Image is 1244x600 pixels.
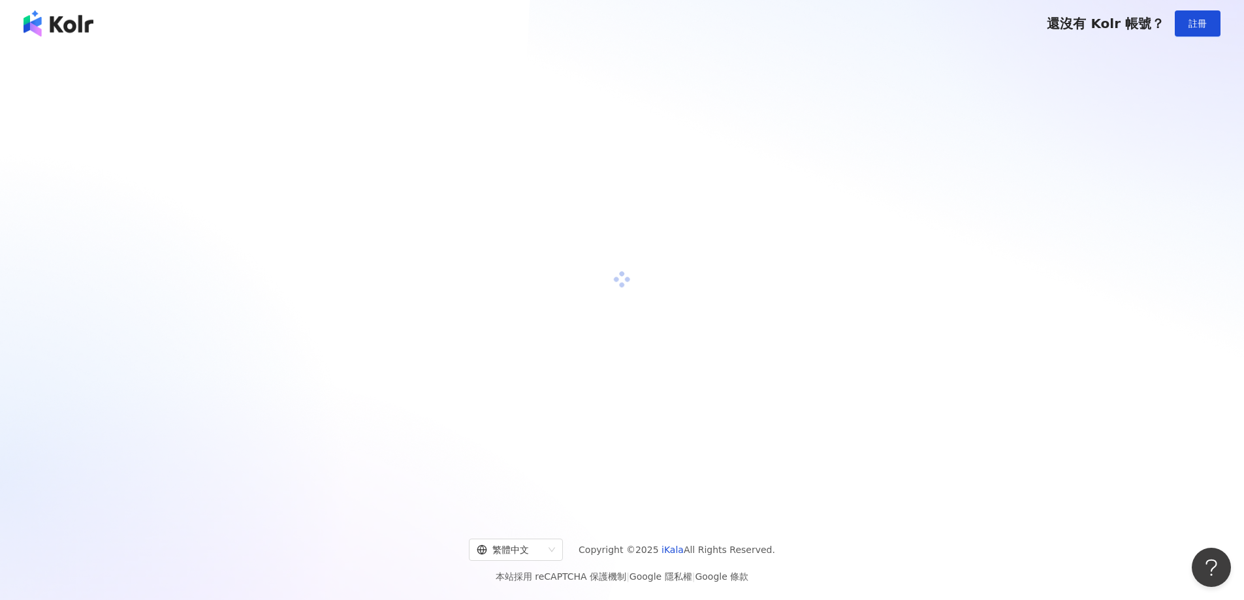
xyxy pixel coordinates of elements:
[695,571,748,582] a: Google 條款
[1175,10,1220,37] button: 註冊
[1192,548,1231,587] iframe: Help Scout Beacon - Open
[692,571,695,582] span: |
[1188,18,1207,29] span: 註冊
[477,539,543,560] div: 繁體中文
[496,569,748,584] span: 本站採用 reCAPTCHA 保護機制
[1047,16,1164,31] span: 還沒有 Kolr 帳號？
[626,571,630,582] span: |
[24,10,93,37] img: logo
[630,571,692,582] a: Google 隱私權
[662,545,684,555] a: iKala
[579,542,775,558] span: Copyright © 2025 All Rights Reserved.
